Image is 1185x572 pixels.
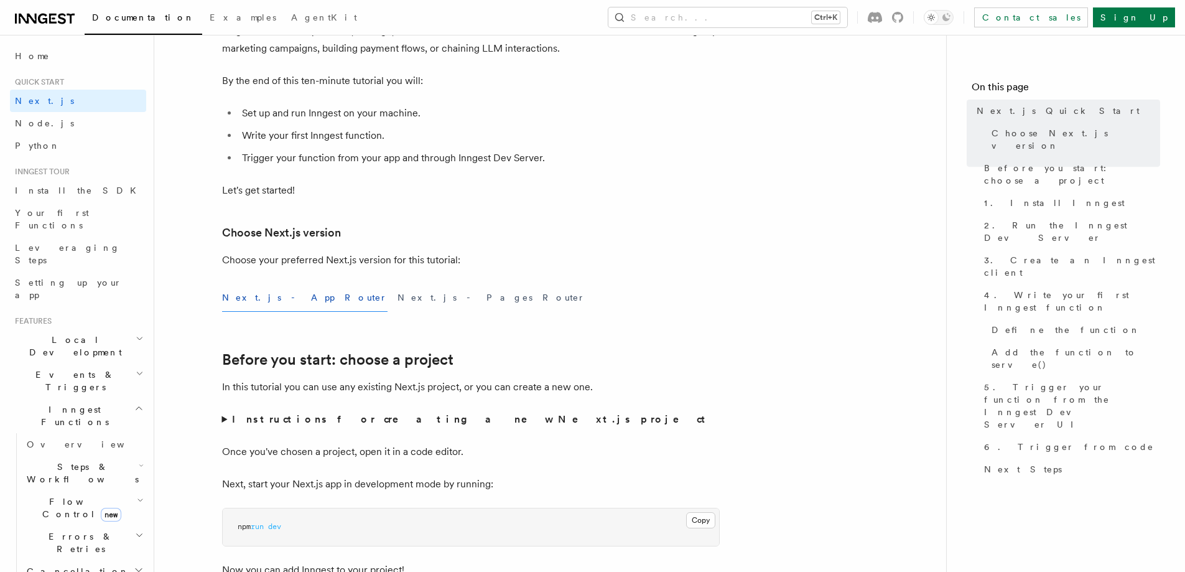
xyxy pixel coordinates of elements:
[984,463,1062,476] span: Next Steps
[686,512,715,528] button: Copy
[10,363,146,398] button: Events & Triggers
[10,77,64,87] span: Quick start
[10,179,146,202] a: Install the SDK
[984,381,1160,431] span: 5. Trigger your function from the Inngest Dev Server UI
[10,45,146,67] a: Home
[812,11,840,24] kbd: Ctrl+K
[972,100,1160,122] a: Next.js Quick Start
[85,4,202,35] a: Documentation
[22,461,139,485] span: Steps & Workflows
[984,197,1125,209] span: 1. Install Inngest
[251,522,264,531] span: run
[15,185,144,195] span: Install the SDK
[22,490,146,525] button: Flow Controlnew
[979,436,1160,458] a: 6. Trigger from code
[222,182,720,199] p: Let's get started!
[222,224,341,241] a: Choose Next.js version
[284,4,365,34] a: AgentKit
[10,90,146,112] a: Next.js
[222,378,720,396] p: In this tutorial you can use any existing Next.js project, or you can create a new one.
[92,12,195,22] span: Documentation
[979,376,1160,436] a: 5. Trigger your function from the Inngest Dev Server UI
[987,341,1160,376] a: Add the function to serve()
[222,284,388,312] button: Next.js - App Router
[15,141,60,151] span: Python
[22,495,137,520] span: Flow Control
[232,413,710,425] strong: Instructions for creating a new Next.js project
[987,122,1160,157] a: Choose Next.js version
[22,456,146,490] button: Steps & Workflows
[222,251,720,269] p: Choose your preferred Next.js version for this tutorial:
[10,329,146,363] button: Local Development
[979,214,1160,249] a: 2. Run the Inngest Dev Server
[10,368,136,393] span: Events & Triggers
[22,530,135,555] span: Errors & Retries
[979,157,1160,192] a: Before you start: choose a project
[22,525,146,560] button: Errors & Retries
[15,243,120,265] span: Leveraging Steps
[10,398,146,433] button: Inngest Functions
[924,10,954,25] button: Toggle dark mode
[291,12,357,22] span: AgentKit
[972,80,1160,100] h4: On this page
[10,271,146,306] a: Setting up your app
[979,458,1160,481] a: Next Steps
[984,289,1160,314] span: 4. Write your first Inngest function
[238,522,251,531] span: npm
[987,319,1160,341] a: Define the function
[222,443,720,461] p: Once you've chosen a project, open it in a code editor.
[10,134,146,157] a: Python
[992,127,1160,152] span: Choose Next.js version
[15,96,74,106] span: Next.js
[238,105,720,122] li: Set up and run Inngest on your machine.
[15,278,122,300] span: Setting up your app
[222,476,720,493] p: Next, start your Next.js app in development mode by running:
[238,127,720,144] li: Write your first Inngest function.
[977,105,1140,117] span: Next.js Quick Start
[10,237,146,271] a: Leveraging Steps
[979,249,1160,284] a: 3. Create an Inngest client
[202,4,284,34] a: Examples
[10,112,146,134] a: Node.js
[984,441,1154,453] span: 6. Trigger from code
[10,167,70,177] span: Inngest tour
[974,7,1088,27] a: Contact sales
[979,192,1160,214] a: 1. Install Inngest
[22,433,146,456] a: Overview
[222,72,720,90] p: By the end of this ten-minute tutorial you will:
[397,284,585,312] button: Next.js - Pages Router
[15,208,89,230] span: Your first Functions
[15,50,50,62] span: Home
[979,284,1160,319] a: 4. Write your first Inngest function
[268,522,281,531] span: dev
[1093,7,1175,27] a: Sign Up
[238,149,720,167] li: Trigger your function from your app and through Inngest Dev Server.
[222,22,720,57] p: Inngest makes it easy to build, manage, and execute reliable workflows. Some use cases include sc...
[608,7,847,27] button: Search...Ctrl+K
[101,508,121,522] span: new
[10,202,146,237] a: Your first Functions
[984,219,1160,244] span: 2. Run the Inngest Dev Server
[210,12,276,22] span: Examples
[992,324,1140,336] span: Define the function
[984,254,1160,279] span: 3. Create an Inngest client
[984,162,1160,187] span: Before you start: choose a project
[222,411,720,428] summary: Instructions for creating a new Next.js project
[10,316,52,326] span: Features
[15,118,74,128] span: Node.js
[10,403,134,428] span: Inngest Functions
[27,439,155,449] span: Overview
[222,351,453,368] a: Before you start: choose a project
[992,346,1160,371] span: Add the function to serve()
[10,334,136,359] span: Local Development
